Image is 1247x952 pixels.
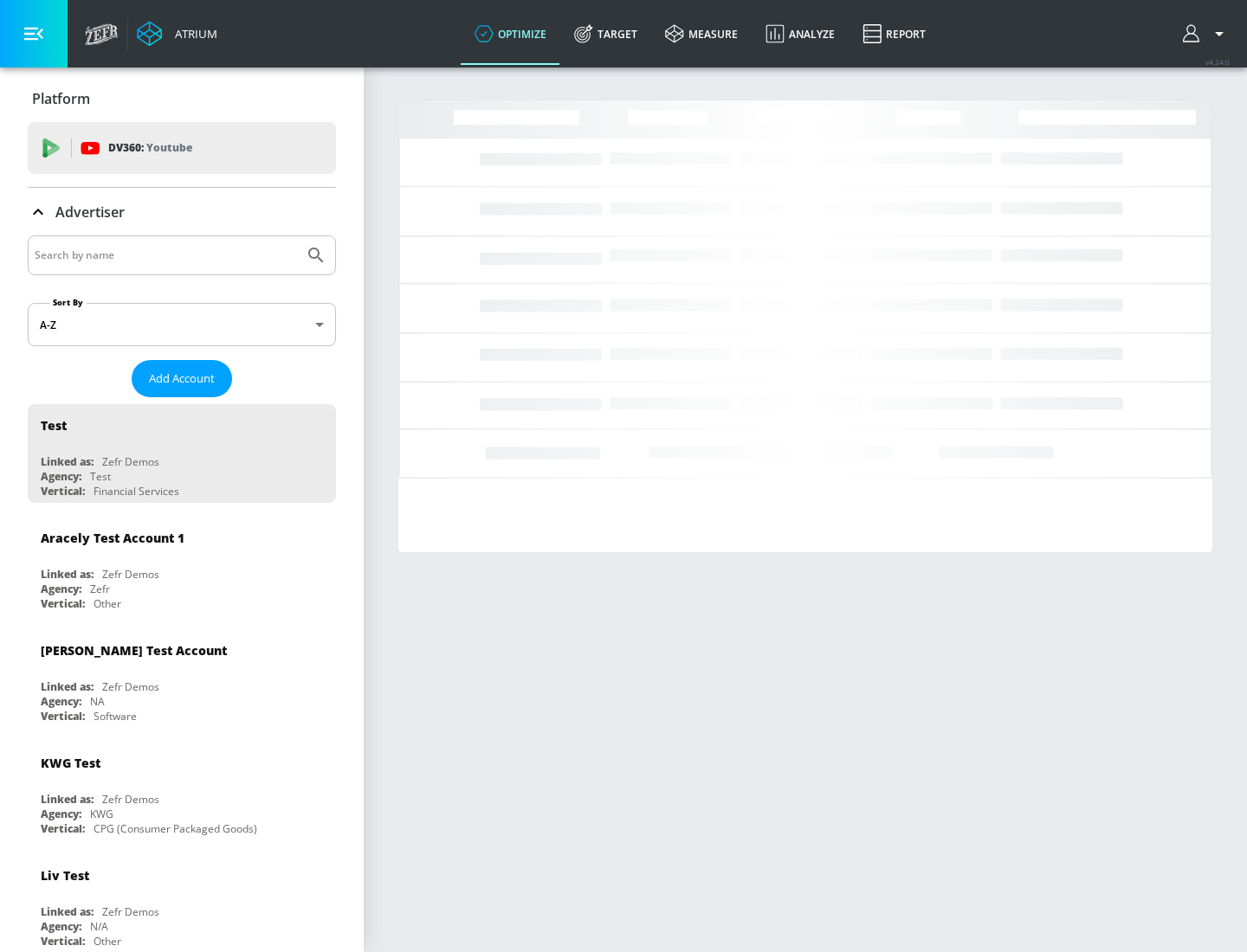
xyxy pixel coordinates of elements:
[41,417,67,434] div: Test
[41,821,85,836] div: Vertical:
[149,369,215,389] span: Add Account
[41,807,81,821] div: Agency:
[41,469,81,484] div: Agency:
[90,582,110,596] div: Zefr
[137,21,217,47] a: Atrium
[108,138,192,158] p: DV360:
[41,934,85,949] div: Vertical:
[41,755,100,771] div: KWG Test
[94,821,257,836] div: CPG (Consumer Packaged Goods)
[90,694,105,709] div: NA
[35,244,297,267] input: Search by name
[94,596,121,611] div: Other
[102,904,159,919] div: Zefr Demos
[94,934,121,949] div: Other
[28,742,336,840] div: KWG TestLinked as:Zefr DemosAgency:KWGVertical:CPG (Consumer Packaged Goods)
[41,694,81,709] div: Agency:
[1205,57,1230,67] span: v 4.24.0
[41,867,89,884] div: Liv Test
[146,138,192,157] p: Youtube
[28,629,336,728] div: [PERSON_NAME] Test AccountLinked as:Zefr DemosAgency:NAVertical:Software
[752,3,849,65] a: Analyze
[94,484,179,499] div: Financial Services
[90,919,108,934] div: N/A
[32,89,90,108] p: Platform
[41,642,227,659] div: [PERSON_NAME] Test Account
[41,454,94,469] div: Linked as:
[41,596,85,611] div: Vertical:
[49,297,87,308] label: Sort By
[102,792,159,807] div: Zefr Demos
[28,404,336,503] div: TestLinked as:Zefr DemosAgency:TestVertical:Financial Services
[28,188,336,236] div: Advertiser
[41,679,94,694] div: Linked as:
[41,709,85,724] div: Vertical:
[102,679,159,694] div: Zefr Demos
[41,919,81,934] div: Agency:
[41,484,85,499] div: Vertical:
[28,303,336,346] div: A-Z
[41,904,94,919] div: Linked as:
[55,203,125,222] p: Advertiser
[41,530,184,546] div: Aracely Test Account 1
[168,26,217,42] div: Atrium
[28,517,336,615] div: Aracely Test Account 1Linked as:Zefr DemosAgency:ZefrVertical:Other
[28,74,336,123] div: Platform
[651,3,752,65] a: measure
[28,122,336,174] div: DV360: Youtube
[90,469,111,484] div: Test
[102,454,159,469] div: Zefr Demos
[41,582,81,596] div: Agency:
[90,807,113,821] div: KWG
[41,792,94,807] div: Linked as:
[849,3,940,65] a: Report
[102,567,159,582] div: Zefr Demos
[41,567,94,582] div: Linked as:
[132,360,232,397] button: Add Account
[94,709,137,724] div: Software
[560,3,651,65] a: Target
[461,3,560,65] a: optimize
